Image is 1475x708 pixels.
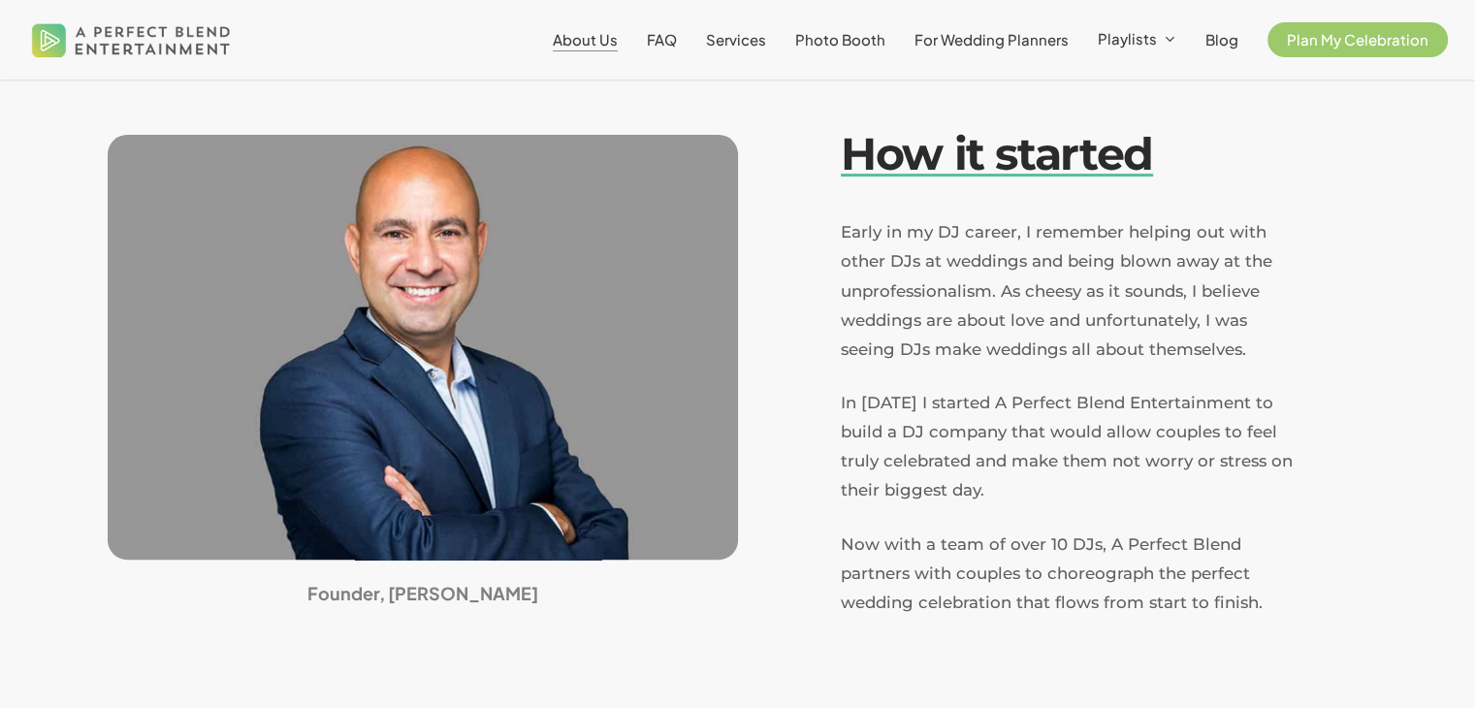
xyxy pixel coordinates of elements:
[914,30,1069,48] span: For Wedding Planners
[795,30,885,48] span: Photo Booth
[841,126,1153,181] em: How it started
[27,8,236,72] img: A Perfect Blend Entertainment
[706,30,766,48] span: Services
[706,32,766,48] a: Services
[1205,32,1238,48] a: Blog
[553,32,618,48] a: About Us
[841,534,1263,612] span: Now with a team of over 10 DJs, A Perfect Blend partners with couples to choreograph the perfect ...
[914,32,1069,48] a: For Wedding Planners
[647,30,677,48] span: FAQ
[795,32,885,48] a: Photo Booth
[841,222,1272,358] span: Early in my DJ career, I remember helping out with other DJs at weddings and being blown away at ...
[647,32,677,48] a: FAQ
[841,393,1293,499] span: In [DATE] I started A Perfect Blend Entertainment to build a DJ company that would allow couples ...
[1267,32,1448,48] a: Plan My Celebration
[553,30,618,48] span: About Us
[1098,31,1176,48] a: Playlists
[307,582,538,604] strong: Founder, [PERSON_NAME]
[1098,29,1157,48] span: Playlists
[1287,30,1428,48] span: Plan My Celebration
[1205,30,1238,48] span: Blog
